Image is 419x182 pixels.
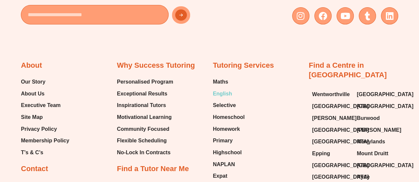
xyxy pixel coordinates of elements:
[117,164,189,174] h2: Find a Tutor Near Me
[312,90,350,99] a: Wentworthville
[21,61,42,70] h2: About
[213,148,242,158] span: Highschool
[213,77,228,87] span: Maths
[213,124,240,134] span: Homework
[213,160,245,169] a: NAPLAN
[213,171,228,181] span: Expat
[213,136,245,146] a: Primary
[21,100,69,110] a: Executive Team
[21,77,45,87] span: Our Story
[21,89,44,99] span: About Us
[21,148,69,158] a: T’s & C’s
[117,77,173,87] a: Personalised Program
[357,101,413,111] span: [GEOGRAPHIC_DATA]
[117,136,167,146] span: Flexible Scheduling
[357,101,395,111] a: [GEOGRAPHIC_DATA]
[309,61,387,79] a: Find a Centre in [GEOGRAPHIC_DATA]
[117,112,173,122] a: Motivational Learning
[117,89,173,99] a: Exceptional Results
[213,100,245,110] a: Selective
[213,160,235,169] span: NAPLAN
[117,61,195,70] h2: Why Success Tutoring
[117,124,173,134] a: Community Focused
[21,136,69,146] a: Membership Policy
[21,124,69,134] a: Privacy Policy
[117,100,166,110] span: Inspirational Tutors
[312,101,369,111] span: [GEOGRAPHIC_DATA]
[117,148,173,158] a: No-Lock In Contracts
[117,124,169,134] span: Community Focused
[21,89,69,99] a: About Us
[213,100,236,110] span: Selective
[213,77,245,87] a: Maths
[309,107,419,182] iframe: Chat Widget
[21,164,48,174] h2: Contact
[213,124,245,134] a: Homework
[117,89,167,99] span: Exceptional Results
[357,90,413,99] span: [GEOGRAPHIC_DATA]
[213,136,233,146] span: Primary
[21,112,43,122] span: Site Map
[21,112,69,122] a: Site Map
[213,89,232,99] span: English
[21,148,43,158] span: T’s & C’s
[21,100,61,110] span: Executive Team
[213,171,245,181] a: Expat
[213,148,245,158] a: Highschool
[117,100,173,110] a: Inspirational Tutors
[117,136,173,146] a: Flexible Scheduling
[213,89,245,99] a: English
[357,90,395,99] a: [GEOGRAPHIC_DATA]
[213,61,274,70] h2: Tutoring Services
[21,77,69,87] a: Our Story
[21,124,57,134] span: Privacy Policy
[117,148,171,158] span: No-Lock In Contracts
[21,5,206,28] form: New Form
[117,112,172,122] span: Motivational Learning
[213,112,245,122] a: Homeschool
[312,101,350,111] a: [GEOGRAPHIC_DATA]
